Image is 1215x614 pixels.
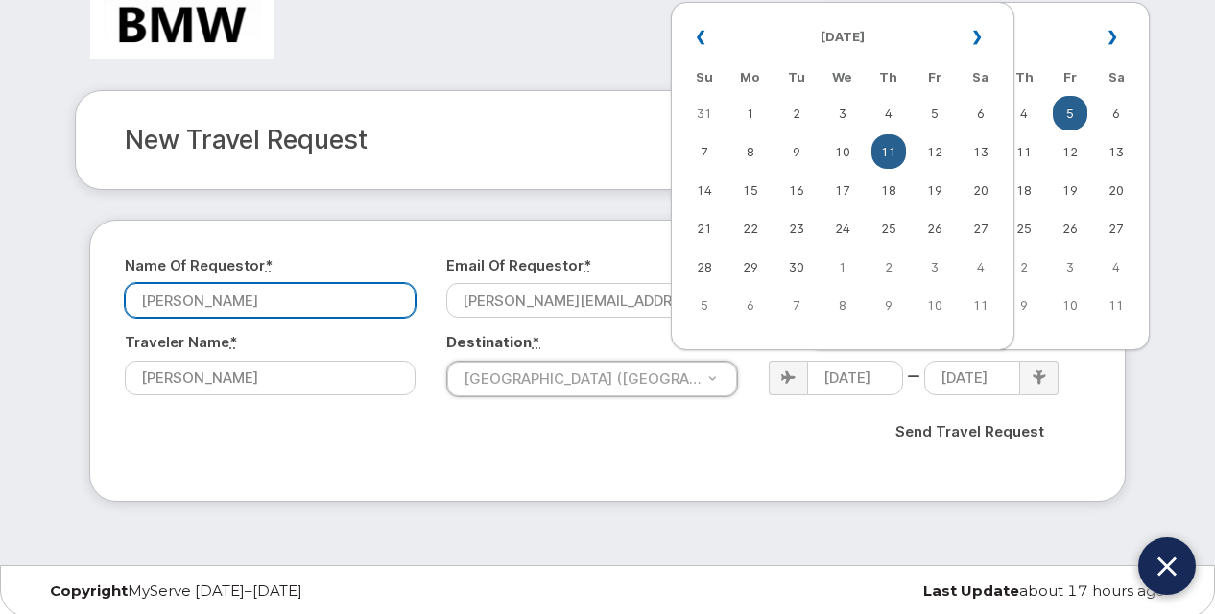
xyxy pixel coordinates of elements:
[798,583,1179,599] div: about 17 hours ago
[964,14,998,60] th: »
[779,288,814,322] td: 7
[733,211,768,246] td: 22
[807,361,903,395] input: Departure
[687,14,722,60] th: «
[265,256,273,274] abbr: required
[446,332,540,352] label: Destination
[50,581,128,600] strong: Copyright
[36,583,417,599] div: MyServe [DATE]–[DATE]
[779,211,814,246] td: 23
[687,173,722,207] td: 14
[733,249,768,284] td: 29
[779,63,814,92] th: Tu
[1157,551,1177,582] img: Close chat
[687,211,722,246] td: 21
[532,333,540,351] abbr: required
[447,362,736,396] a: [GEOGRAPHIC_DATA] ([GEOGRAPHIC_DATA])
[125,255,273,275] label: Name of Requestor
[779,96,814,130] td: 2
[779,173,814,207] td: 16
[452,368,706,389] span: [GEOGRAPHIC_DATA] ([GEOGRAPHIC_DATA])
[687,134,722,169] td: 7
[733,288,768,322] td: 6
[733,134,768,169] td: 8
[446,255,591,275] label: Email of Requestor
[733,63,768,92] th: Mo
[779,249,814,284] td: 30
[125,332,237,352] label: Traveler Name
[687,249,722,284] td: 28
[125,126,1090,154] h2: New Travel Request
[687,96,722,130] td: 31
[687,288,722,322] td: 5
[733,96,768,130] td: 1
[779,134,814,169] td: 9
[733,14,952,60] th: [DATE]
[1099,14,1133,60] th: »
[229,333,237,351] abbr: required
[733,173,768,207] td: 15
[687,63,722,92] th: Su
[822,29,1205,604] iframe: Five9 LiveChat
[584,256,591,274] abbr: required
